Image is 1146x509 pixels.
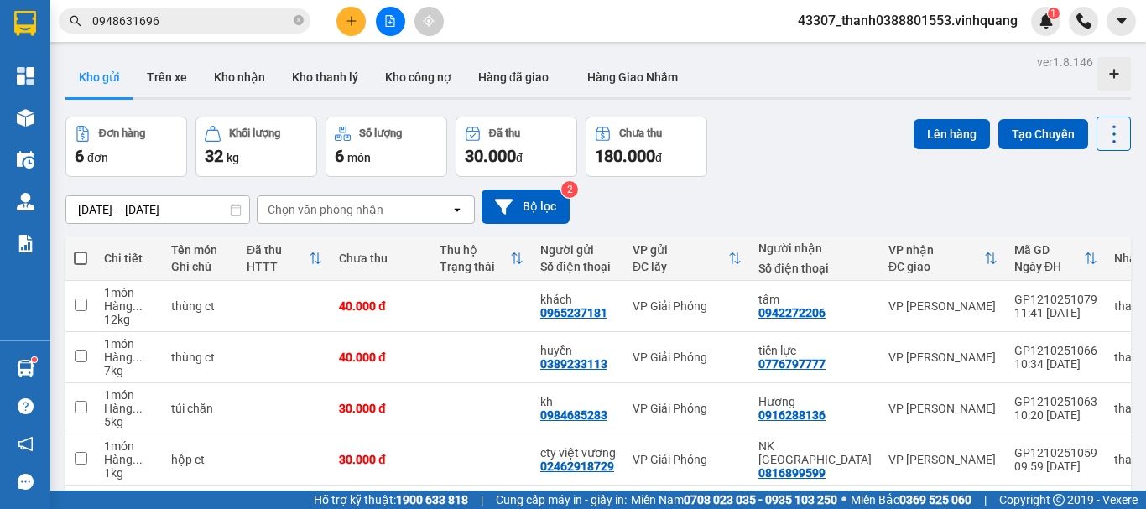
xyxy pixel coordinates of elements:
[1014,306,1097,319] div: 11:41 [DATE]
[888,453,998,466] div: VP [PERSON_NAME]
[32,357,37,362] sup: 1
[758,344,872,357] div: tiến lực
[133,351,143,364] span: ...
[339,252,423,265] div: Chưa thu
[279,57,372,97] button: Kho thanh lý
[758,306,826,319] div: 0942272206
[758,293,872,306] div: tâm
[201,57,279,97] button: Kho nhận
[99,127,145,139] div: Đơn hàng
[14,11,36,36] img: logo-vxr
[17,151,34,169] img: warehouse-icon
[633,402,742,415] div: VP Giải Phóng
[326,117,447,177] button: Số lượng6món
[1014,446,1097,460] div: GP1210251059
[423,15,435,27] span: aim
[133,57,201,97] button: Trên xe
[104,388,154,402] div: 1 món
[1014,243,1084,257] div: Mã GD
[431,236,532,281] th: Toggle SortBy
[758,262,872,275] div: Số điện thoại
[1006,236,1106,281] th: Toggle SortBy
[540,357,607,371] div: 0389233113
[841,496,846,503] span: ⚪️
[561,181,578,198] sup: 2
[70,15,81,27] span: search
[171,402,230,415] div: túi chăn
[372,57,465,97] button: Kho công nợ
[888,402,998,415] div: VP [PERSON_NAME]
[104,337,154,351] div: 1 món
[18,398,34,414] span: question-circle
[347,151,371,164] span: món
[496,491,627,509] span: Cung cấp máy in - giấy in:
[1014,260,1084,273] div: Ngày ĐH
[456,117,577,177] button: Đã thu30.000đ
[540,260,616,273] div: Số điện thoại
[633,260,728,273] div: ĐC lấy
[104,351,154,364] div: Hàng thông thường
[336,7,366,36] button: plus
[784,10,1031,31] span: 43307_thanh0388801553.vinhquang
[247,243,309,257] div: Đã thu
[294,15,304,25] span: close-circle
[247,260,309,273] div: HTTT
[104,286,154,299] div: 1 món
[624,236,750,281] th: Toggle SortBy
[595,146,655,166] span: 180.000
[633,453,742,466] div: VP Giải Phóng
[1097,57,1131,91] div: Tạo kho hàng mới
[238,236,331,281] th: Toggle SortBy
[376,7,405,36] button: file-add
[104,364,154,377] div: 7 kg
[227,151,239,164] span: kg
[1039,13,1054,29] img: icon-new-feature
[133,299,143,313] span: ...
[171,351,230,364] div: thùng ct
[631,491,837,509] span: Miền Nam
[171,453,230,466] div: hộp ct
[998,119,1088,149] button: Tạo Chuyến
[633,351,742,364] div: VP Giải Phóng
[758,408,826,422] div: 0916288136
[1014,357,1097,371] div: 10:34 [DATE]
[888,299,998,313] div: VP [PERSON_NAME]
[17,193,34,210] img: warehouse-icon
[1053,494,1065,506] span: copyright
[758,395,872,408] div: Hương
[133,402,143,415] span: ...
[655,151,662,164] span: đ
[619,127,662,139] div: Chưa thu
[17,109,34,127] img: warehouse-icon
[17,235,34,252] img: solution-icon
[104,466,154,480] div: 1 kg
[587,70,678,84] span: Hàng Giao Nhầm
[1114,13,1129,29] span: caret-down
[1014,344,1097,357] div: GP1210251066
[171,243,230,257] div: Tên món
[171,299,230,313] div: thùng ct
[758,242,872,255] div: Người nhận
[195,117,317,177] button: Khối lượng32kg
[205,146,223,166] span: 32
[17,360,34,377] img: warehouse-icon
[586,117,707,177] button: Chưa thu180.000đ
[440,260,510,273] div: Trạng thái
[984,491,987,509] span: |
[133,453,143,466] span: ...
[888,351,998,364] div: VP [PERSON_NAME]
[384,15,396,27] span: file-add
[66,196,249,223] input: Select a date range.
[104,415,154,428] div: 5 kg
[339,402,423,415] div: 30.000 đ
[482,190,570,224] button: Bộ lọc
[440,243,510,257] div: Thu hộ
[294,13,304,29] span: close-circle
[888,243,984,257] div: VP nhận
[18,436,34,452] span: notification
[540,460,614,473] div: 02462918729
[758,439,872,466] div: NK uc châu
[339,299,423,313] div: 40.000 đ
[633,243,728,257] div: VP gửi
[346,15,357,27] span: plus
